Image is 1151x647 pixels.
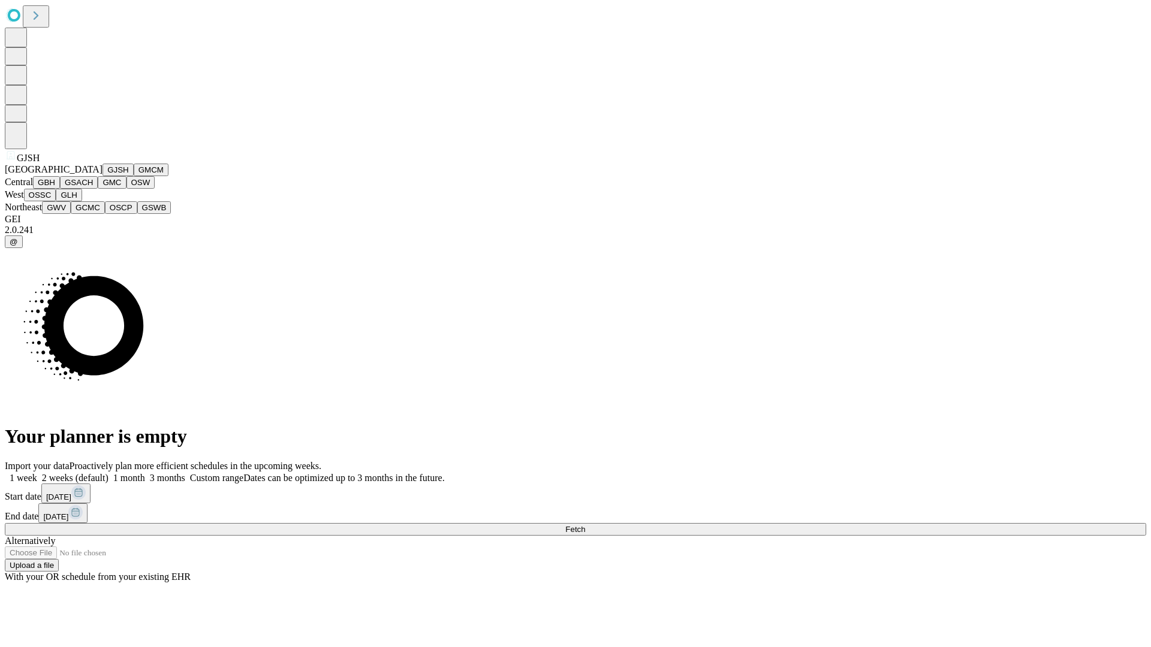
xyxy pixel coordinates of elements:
[71,201,105,214] button: GCMC
[105,201,137,214] button: OSCP
[98,176,126,189] button: GMC
[70,461,321,471] span: Proactively plan more efficient schedules in the upcoming weeks.
[41,483,91,503] button: [DATE]
[17,153,40,163] span: GJSH
[5,503,1146,523] div: End date
[56,189,82,201] button: GLH
[5,225,1146,235] div: 2.0.241
[137,201,171,214] button: GSWB
[43,512,68,521] span: [DATE]
[5,425,1146,448] h1: Your planner is empty
[5,214,1146,225] div: GEI
[5,189,24,199] span: West
[5,483,1146,503] div: Start date
[10,237,18,246] span: @
[24,189,56,201] button: OSSC
[60,176,98,189] button: GSACH
[33,176,60,189] button: GBH
[5,572,191,582] span: With your OR schedule from your existing EHR
[46,492,71,501] span: [DATE]
[190,473,243,483] span: Custom range
[565,525,585,534] span: Fetch
[5,177,33,187] span: Central
[5,523,1146,536] button: Fetch
[5,536,55,546] span: Alternatively
[5,461,70,471] span: Import your data
[150,473,185,483] span: 3 months
[42,473,109,483] span: 2 weeks (default)
[134,164,168,176] button: GMCM
[5,202,42,212] span: Northeast
[5,559,59,572] button: Upload a file
[126,176,155,189] button: OSW
[243,473,444,483] span: Dates can be optimized up to 3 months in the future.
[38,503,88,523] button: [DATE]
[113,473,145,483] span: 1 month
[103,164,134,176] button: GJSH
[10,473,37,483] span: 1 week
[5,235,23,248] button: @
[42,201,71,214] button: GWV
[5,164,103,174] span: [GEOGRAPHIC_DATA]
